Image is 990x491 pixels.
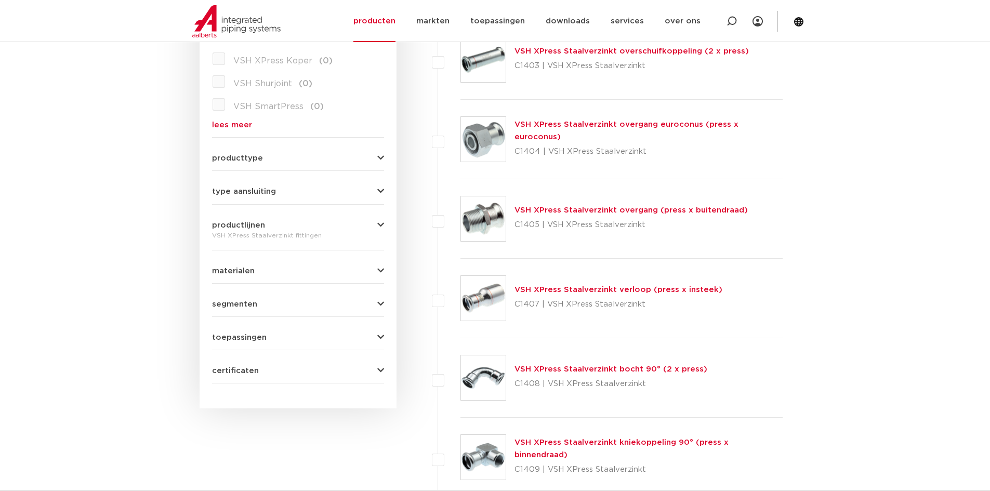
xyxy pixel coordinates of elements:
[212,300,384,308] button: segmenten
[212,188,384,195] button: type aansluiting
[461,196,506,241] img: Thumbnail for VSH XPress Staalverzinkt overgang (press x buitendraad)
[212,221,265,229] span: productlijnen
[514,217,748,233] p: C1405 | VSH XPress Staalverzinkt
[212,154,384,162] button: producttype
[212,367,384,375] button: certificaten
[514,286,722,294] a: VSH XPress Staalverzinkt verloop (press x insteek)
[514,376,707,392] p: C1408 | VSH XPress Staalverzinkt
[514,58,749,74] p: C1403 | VSH XPress Staalverzinkt
[212,121,384,129] a: lees meer
[461,355,506,400] img: Thumbnail for VSH XPress Staalverzinkt bocht 90° (2 x press)
[514,461,783,478] p: C1409 | VSH XPress Staalverzinkt
[319,57,333,65] span: (0)
[212,334,384,341] button: toepassingen
[514,121,738,141] a: VSH XPress Staalverzinkt overgang euroconus (press x euroconus)
[233,79,292,88] span: VSH Shurjoint
[212,154,263,162] span: producttype
[233,57,312,65] span: VSH XPress Koper
[461,435,506,480] img: Thumbnail for VSH XPress Staalverzinkt kniekoppeling 90° (press x binnendraad)
[514,439,729,459] a: VSH XPress Staalverzinkt kniekoppeling 90° (press x binnendraad)
[212,267,255,275] span: materialen
[514,365,707,373] a: VSH XPress Staalverzinkt bocht 90° (2 x press)
[212,221,384,229] button: productlijnen
[310,102,324,111] span: (0)
[212,300,257,308] span: segmenten
[212,334,267,341] span: toepassingen
[212,367,259,375] span: certificaten
[461,117,506,162] img: Thumbnail for VSH XPress Staalverzinkt overgang euroconus (press x euroconus)
[514,47,749,55] a: VSH XPress Staalverzinkt overschuifkoppeling (2 x press)
[212,188,276,195] span: type aansluiting
[461,276,506,321] img: Thumbnail for VSH XPress Staalverzinkt verloop (press x insteek)
[514,143,783,160] p: C1404 | VSH XPress Staalverzinkt
[299,79,312,88] span: (0)
[461,37,506,82] img: Thumbnail for VSH XPress Staalverzinkt overschuifkoppeling (2 x press)
[212,267,384,275] button: materialen
[233,102,303,111] span: VSH SmartPress
[514,296,722,313] p: C1407 | VSH XPress Staalverzinkt
[212,229,384,242] div: VSH XPress Staalverzinkt fittingen
[514,206,748,214] a: VSH XPress Staalverzinkt overgang (press x buitendraad)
